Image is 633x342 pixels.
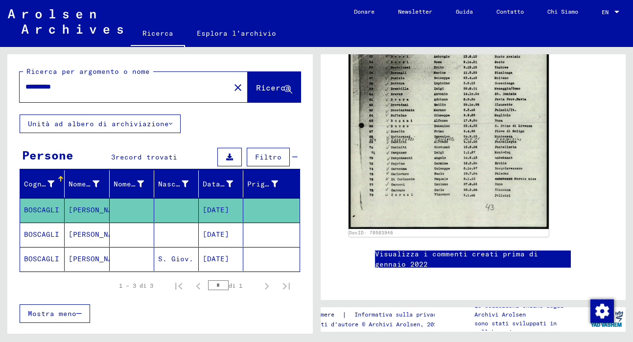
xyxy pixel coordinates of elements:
[590,299,614,323] img: Modifica consenso
[304,310,342,320] a: Imprimere
[20,198,65,222] mat-cell: BOSCAGLI
[199,170,243,198] mat-header-cell: Geburtsdatum
[342,310,347,320] font: |
[65,247,109,271] mat-cell: [PERSON_NAME]
[257,276,277,296] button: Pagina successiva
[65,170,109,198] mat-header-cell: Vorname
[69,180,143,188] font: Nome di battesimo
[375,249,571,270] a: Visualizza i commenti creati prima di gennaio 2022
[277,276,296,296] button: Ultima pagina
[247,180,305,188] font: Prigioniero #
[28,309,76,318] span: Mostra meno
[158,176,201,192] div: Nascita
[20,247,65,271] mat-cell: BOSCAGLI
[199,223,243,247] mat-cell: [DATE]
[20,304,90,323] button: Mostra meno
[65,198,109,222] mat-cell: [PERSON_NAME]
[203,180,269,188] font: Data di nascita
[28,119,169,128] font: Unità ad albero di archiviazione
[247,176,290,192] div: Prigioniero #
[116,153,177,161] span: record trovati
[20,170,65,198] mat-header-cell: Nachname
[474,301,587,319] p: Le collezioni online degli Archivi Arolsen
[199,198,243,222] mat-cell: [DATE]
[349,230,393,235] a: DocID: 70503946
[154,170,199,198] mat-header-cell: Geburt‏
[588,307,625,331] img: yv_logo.png
[24,176,67,192] div: Cognome
[199,247,243,271] mat-cell: [DATE]
[110,170,154,198] mat-header-cell: Geburtsname
[131,22,185,47] a: Ricerca
[203,176,245,192] div: Data di nascita
[243,170,299,198] mat-header-cell: Prisoner #
[247,148,290,166] button: Filtro
[111,153,116,161] span: 3
[119,281,153,290] div: 1 – 3 di 3
[229,282,242,289] font: di 1
[248,72,301,102] button: Ricerca
[169,276,188,296] button: Prima pagina
[185,22,288,45] a: Esplora l'archivio
[26,67,150,76] mat-label: Ricerca per argomento o nome
[474,319,587,337] p: sono stati sviluppati in collaborazione con
[114,180,175,188] font: Nome da nubile
[228,77,248,97] button: Chiaro
[114,176,156,192] div: Nome da nubile
[22,146,73,164] div: Persone
[255,153,281,161] span: Filtro
[232,82,244,93] mat-icon: close
[256,83,290,92] span: Ricerca
[69,176,111,192] div: Nome di battesimo
[154,247,199,271] mat-cell: S. Giov.
[602,9,612,16] span: EN
[65,223,109,247] mat-cell: [PERSON_NAME]
[304,320,452,329] p: Diritti d'autore © Archivi Arolsen, 2021
[8,9,123,34] img: Arolsen_neg.svg
[20,114,181,133] button: Unità ad albero di archiviazione
[20,223,65,247] mat-cell: BOSCAGLI
[24,180,55,188] font: Cognome
[347,310,452,320] a: Informativa sulla privacy
[158,180,189,188] font: Nascita
[188,276,208,296] button: Pagina precedente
